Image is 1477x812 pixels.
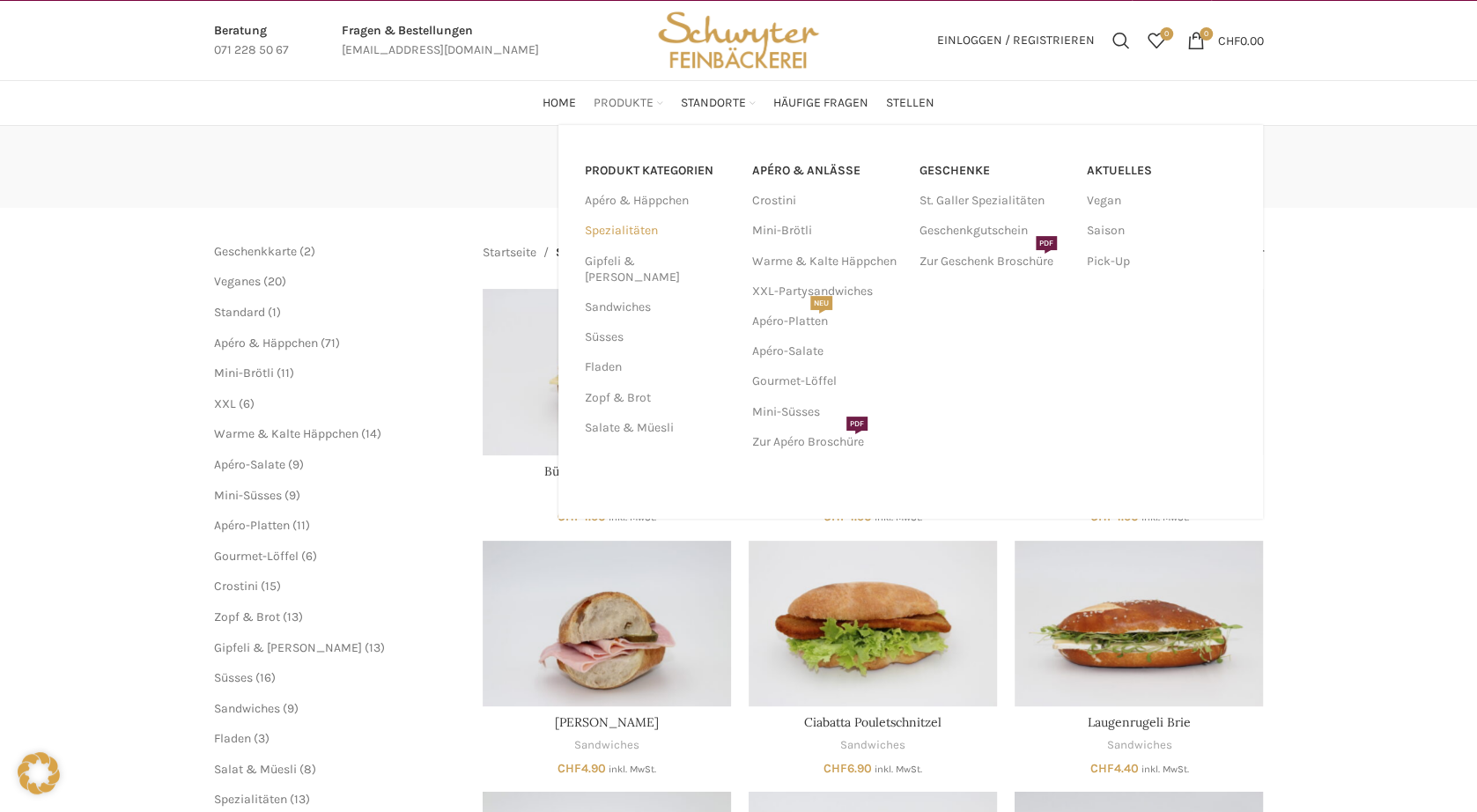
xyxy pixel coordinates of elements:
[1089,761,1113,776] span: CHF
[1089,761,1138,776] bdi: 4.40
[369,640,380,655] span: 13
[919,247,1069,277] a: Zur Geschenk BroschürePDF
[652,1,824,80] img: Bäckerei Schwyter
[1088,714,1191,730] a: Laugenrugeli Brie
[752,277,902,306] a: XXL-Partysandwiches
[483,541,731,706] a: Bürli Schinken
[342,21,539,61] a: Infobox link
[919,156,1069,186] a: Geschenke
[265,579,277,594] span: 15
[1141,764,1188,775] small: inkl. MwSt.
[558,761,581,776] span: CHF
[585,156,731,186] a: PRODUKT KATEGORIEN
[652,32,824,47] a: Site logo
[1104,23,1139,58] a: Suchen
[483,243,625,262] nav: Breadcrumb
[297,518,306,533] span: 11
[810,296,832,310] span: NEU
[1178,23,1273,58] a: 0 CHF0.00
[609,764,656,775] small: inkl. MwSt.
[214,701,280,716] a: Sandwiches
[928,23,1104,58] a: Einloggen / Registrieren
[1106,737,1171,754] a: Sandwiches
[268,274,282,289] span: 20
[214,457,285,472] a: Apéro-Salate
[483,289,731,454] a: Bürli Appenzellerkäse
[681,85,756,121] a: Standorte
[272,305,277,320] span: 1
[214,274,261,289] a: Veganes
[214,792,287,807] span: Spezialitäten
[937,34,1095,47] span: Einloggen / Registrieren
[214,579,258,594] a: Crostini
[214,518,290,533] span: Apéro-Platten
[281,365,290,380] span: 11
[1087,186,1237,216] a: Vegan
[294,792,306,807] span: 13
[752,156,902,186] a: APÉRO & ANLÄSSE
[1087,156,1237,186] a: Aktuelles
[214,244,297,259] span: Geschenkkarte
[260,670,271,685] span: 16
[773,95,868,112] span: Häufige Fragen
[555,714,659,730] a: [PERSON_NAME]
[919,186,1069,216] a: St. Galler Spezialitäten
[752,397,902,427] a: Mini-Süsses
[214,396,236,411] a: XXL
[585,247,731,292] a: Gipfeli & [PERSON_NAME]
[304,762,312,777] span: 8
[585,383,731,413] a: Zopf & Brot
[585,413,731,443] a: Salate & Müesli
[214,488,282,503] a: Mini-Süsses
[1139,23,1174,58] div: Meine Wunschliste
[1215,246,1263,261] a: Filter
[804,714,942,730] a: Ciabatta Pouletschnitzel
[585,322,731,352] a: Süsses
[214,609,280,624] a: Zopf & Brot
[214,731,251,746] a: Fladen
[304,244,311,259] span: 2
[214,549,299,564] a: Gourmet-Löffel
[258,731,265,746] span: 3
[1087,247,1237,277] a: Pick-Up
[752,216,902,246] a: Mini-Brötli
[823,761,847,776] span: CHF
[846,417,868,431] span: PDF
[558,761,606,776] bdi: 4.90
[214,670,253,685] a: Süsses
[287,609,299,624] span: 13
[585,186,731,216] a: Apéro & Häppchen
[752,366,902,396] a: Gourmet-Löffel
[1200,27,1213,41] span: 0
[214,426,358,441] a: Warme & Kalte Häppchen
[214,305,265,320] span: Standard
[544,463,670,479] a: Bürli Appenzellerkäse
[543,85,576,121] a: Home
[1160,27,1173,41] span: 0
[366,426,377,441] span: 14
[214,640,362,655] span: Gipfeli & [PERSON_NAME]
[585,352,731,382] a: Fladen
[886,95,934,112] span: Stellen
[585,216,731,246] a: Spezialitäten
[214,365,274,380] a: Mini-Brötli
[289,488,296,503] span: 9
[594,85,663,121] a: Produkte
[752,306,902,336] a: Apéro-PlattenNEU
[543,95,576,112] span: Home
[840,737,905,754] a: Sandwiches
[886,85,934,121] a: Stellen
[214,762,297,777] a: Salat & Müesli
[214,336,318,351] a: Apéro & Häppchen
